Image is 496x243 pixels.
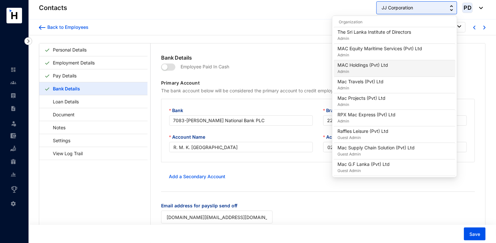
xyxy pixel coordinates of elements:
[337,85,384,91] p: Admin
[161,54,475,62] p: Bank Details
[464,5,471,10] span: PD
[337,151,415,157] p: Guest Admin
[483,26,486,29] img: chevron-right-blue.16c49ba0fe93ddb13f341d83a2dbca89.svg
[337,78,384,85] p: Mac Travels (Pvt) Ltd
[44,121,68,134] a: Notes
[464,227,486,240] button: Save
[337,35,411,42] p: Admin
[337,118,396,124] p: Admin
[5,142,21,155] li: Loan
[44,134,73,147] a: Settings
[173,116,309,125] span: 7083 - [PERSON_NAME] National Bank PLC
[10,80,16,86] img: people-unselected.118708e94b43a90eceab.svg
[10,201,16,207] img: settings-unselected.1febfda315e6e19643a1.svg
[50,82,83,95] a: Bank Details
[5,129,21,142] li: Expenses
[5,76,21,89] li: Contacts
[169,107,188,114] label: Bank
[45,24,89,30] div: Back to Employees
[44,95,81,108] a: Loan Details
[476,7,483,9] img: dropdown-black.8e83cc76930a90b1a4fdb6d089b7bf3a.svg
[327,116,463,125] span: 22 - Moratuwa
[337,111,396,118] p: RPX Mac Express (Pvt) Ltd
[24,37,32,45] img: nav-icon-right.af6afadce00d159da59955279c43614e.svg
[337,128,388,134] p: Raffles Leisure (Pvt) Ltd
[10,133,16,139] img: expense-unselected.2edcf0507c847f3e9e96.svg
[337,95,385,101] p: Mac Projects (Pvt) Ltd
[337,45,422,52] p: MAC Equity Maritime Services (Pvt) Ltd
[337,145,415,151] p: Mac Supply Chain Solution (Pvt) Ltd
[50,56,97,69] a: Employment Details
[39,3,67,12] p: Contacts
[334,19,455,25] p: Organization
[10,159,16,165] img: gratuity-unselected.a8c340787eea3cf492d7.svg
[39,25,45,30] img: arrow-backward-blue.96c47016eac47e06211658234db6edf5.svg
[382,4,413,11] span: JJ Corporation
[337,29,411,35] p: The Sri Lanka Institute of Directors
[161,211,273,224] input: Email address for payslip send off
[161,80,475,87] p: Primary Account
[161,170,230,183] button: Add a Secondary Account
[337,161,390,168] p: Mac G.F Lanka (Pvt) Ltd
[10,93,16,98] img: payroll-unselected.b590312f920e76f0c668.svg
[337,101,385,108] p: Admin
[169,174,225,179] a: Add a Secondary Account
[10,146,16,152] img: loan-unselected.d74d20a04637f2d15ab5.svg
[161,202,242,209] label: Email address for payslip send off
[10,106,16,111] img: contract-unselected.99e2b2107c0a7dd48938.svg
[39,24,89,30] a: Back to Employees
[50,69,79,82] a: Pay Details
[5,168,21,181] li: Reports
[44,108,77,121] a: Document
[457,25,461,28] img: dropdown-black.8e83cc76930a90b1a4fdb6d089b7bf3a.svg
[10,172,16,178] img: report-unselected.e6a6b4230fc7da01f883.svg
[169,133,210,141] label: Account Name
[323,107,347,114] label: Branch
[175,62,229,80] p: Employee Paid In Cash
[5,155,21,168] li: Gratuity
[469,231,480,237] span: Save
[161,87,475,99] p: The bank account below will be considered the primary account to credit employee's salary.
[376,1,457,14] button: JJ Corporation
[5,102,21,115] li: Contracts
[10,67,16,73] img: home-unselected.a29eae3204392db15eaf.svg
[473,26,476,29] img: chevron-left-blue.0fda5800d0a05439ff8ddef8047136d5.svg
[5,63,21,76] li: Home
[323,133,369,141] label: Account Number
[337,68,388,75] p: Admin
[5,89,21,102] li: Payroll
[10,186,18,193] img: award_outlined.f30b2bda3bf6ea1bf3dd.svg
[337,134,388,141] p: Guest Admin
[450,5,453,11] img: up-down-arrow.74152d26bf9780fbf563ca9c90304185.svg
[169,142,313,152] input: Account Name
[337,52,422,58] p: Admin
[323,142,467,152] input: Account Number
[337,168,390,174] p: Guest Admin
[337,62,388,68] p: MAC Holdings (Pvt) Ltd
[50,43,89,56] a: Personal Details
[44,147,85,160] a: View Log Trail
[10,120,17,127] img: leave-unselected.2934df6273408c3f84d9.svg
